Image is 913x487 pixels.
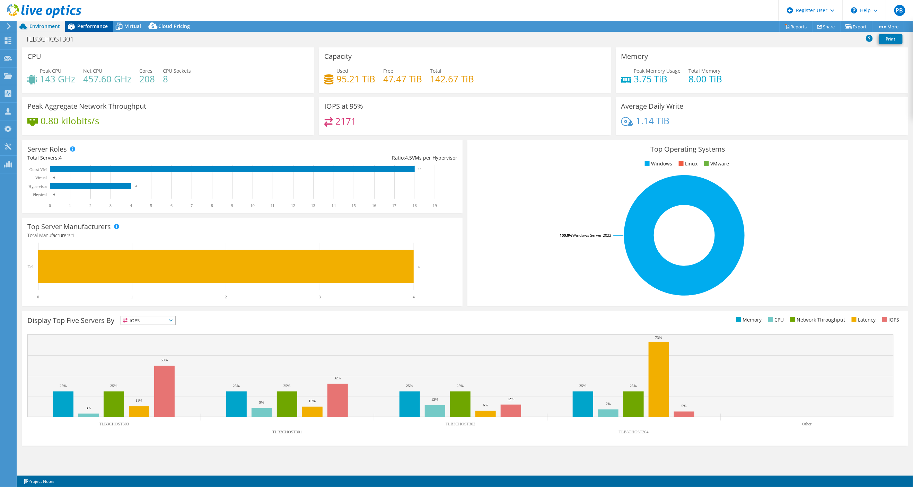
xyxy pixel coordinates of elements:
[150,203,152,208] text: 5
[109,203,112,208] text: 3
[163,67,191,74] span: CPU Sockets
[121,316,175,325] span: IOPS
[372,203,376,208] text: 16
[29,23,60,29] span: Environment
[689,75,722,83] h4: 8.00 TiB
[53,176,55,179] text: 0
[28,184,47,189] text: Hypervisor
[433,203,437,208] text: 19
[572,233,611,238] tspan: Windows Server 2022
[872,21,904,32] a: More
[259,400,264,404] text: 9%
[33,192,47,197] text: Physical
[560,233,572,238] tspan: 100.0%
[163,75,191,83] h4: 8
[383,67,393,74] span: Free
[735,316,762,324] li: Memory
[125,23,141,29] span: Virtual
[621,102,684,110] h3: Average Daily Write
[27,102,146,110] h3: Peak Aggregate Network Throughput
[27,223,111,231] h3: Top Server Manufacturers
[324,53,352,60] h3: Capacity
[879,34,903,44] a: Print
[83,75,131,83] h4: 457.60 GHz
[271,203,275,208] text: 11
[677,160,698,168] li: Linux
[309,399,316,403] text: 10%
[621,53,648,60] h3: Memory
[72,232,74,238] span: 1
[27,145,67,153] h3: Server Roles
[383,75,422,83] h4: 47.47 TiB
[352,203,356,208] text: 15
[86,406,91,410] text: 3%
[336,75,375,83] h4: 95.21 TiB
[689,67,721,74] span: Total Memory
[473,145,903,153] h3: Top Operating Systems
[789,316,845,324] li: Network Throughput
[27,264,35,269] text: Dell
[27,53,41,60] h3: CPU
[110,384,117,388] text: 25%
[283,384,290,388] text: 25%
[418,168,422,171] text: 18
[802,422,811,426] text: Other
[243,154,458,162] div: Ratio: VMs per Hypervisor
[59,154,62,161] span: 4
[89,203,91,208] text: 2
[457,384,464,388] text: 25%
[139,67,152,74] span: Cores
[83,67,102,74] span: Net CPU
[135,184,137,188] text: 4
[272,430,302,434] text: TLB3CHOST301
[634,75,681,83] h4: 3.75 TiB
[332,203,336,208] text: 14
[225,295,227,299] text: 2
[40,67,61,74] span: Peak CPU
[231,203,233,208] text: 9
[880,316,899,324] li: IOPS
[170,203,173,208] text: 6
[191,203,193,208] text: 7
[27,232,457,239] h4: Total Manufacturers:
[233,384,240,388] text: 25%
[334,376,341,380] text: 32%
[336,67,348,74] span: Used
[60,384,67,388] text: 25%
[291,203,295,208] text: 12
[630,384,637,388] text: 25%
[405,154,412,161] span: 4.5
[27,154,243,162] div: Total Servers:
[702,160,729,168] li: VMware
[19,477,59,486] a: Project Notes
[634,67,681,74] span: Peak Memory Usage
[29,167,47,172] text: Guest VM
[643,160,673,168] li: Windows
[251,203,255,208] text: 10
[130,203,132,208] text: 4
[483,403,488,407] text: 6%
[211,203,213,208] text: 8
[319,295,321,299] text: 3
[850,316,876,324] li: Latency
[131,295,133,299] text: 1
[682,404,687,408] text: 5%
[619,430,649,434] text: TLB3CHOST304
[430,75,474,83] h4: 142.67 TiB
[69,203,71,208] text: 1
[161,358,168,362] text: 50%
[77,23,108,29] span: Performance
[579,384,586,388] text: 25%
[40,75,75,83] h4: 143 GHz
[413,295,415,299] text: 4
[418,265,420,269] text: 4
[413,203,417,208] text: 18
[23,35,85,43] h1: TLB3CHOST301
[431,397,438,402] text: 12%
[392,203,396,208] text: 17
[99,422,129,426] text: TLB3CHOST303
[324,102,363,110] h3: IOPS at 95%
[37,295,39,299] text: 0
[49,203,51,208] text: 0
[446,422,475,426] text: TLB3CHOST302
